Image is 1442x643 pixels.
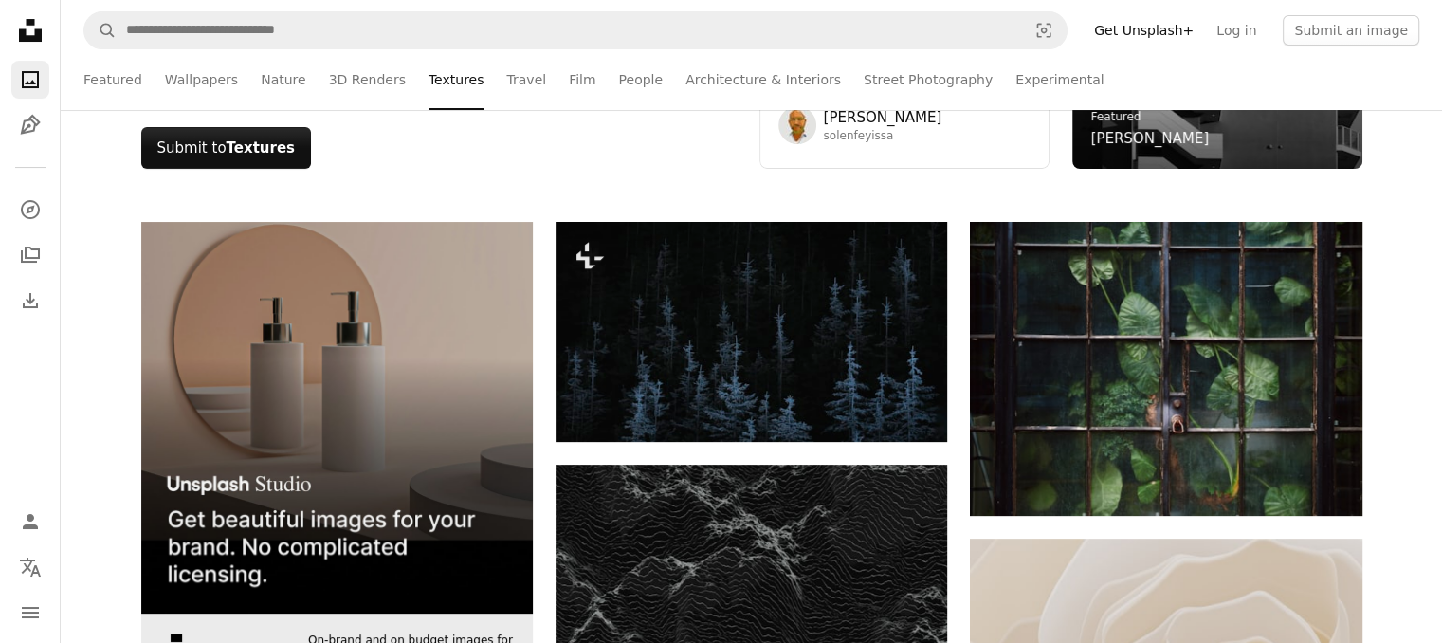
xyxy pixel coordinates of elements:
[11,106,49,144] a: Illustrations
[1205,15,1268,46] a: Log in
[11,11,49,53] a: Home — Unsplash
[556,222,947,442] img: a forest filled with lots of tall trees
[619,49,664,110] a: People
[1021,12,1067,48] button: Visual search
[506,49,546,110] a: Travel
[165,49,238,110] a: Wallpapers
[1283,15,1419,46] button: Submit an image
[970,222,1361,516] img: Lush green plants seen through a weathered glass door.
[227,139,295,156] strong: Textures
[556,566,947,583] a: Abstract dark landscape with textured mountain peaks.
[1015,49,1104,110] a: Experimental
[11,503,49,541] a: Log in / Sign up
[970,360,1361,377] a: Lush green plants seen through a weathered glass door.
[11,282,49,320] a: Download History
[261,49,305,110] a: Nature
[11,594,49,632] button: Menu
[141,222,533,614] img: file-1715714113747-b8b0561c490eimage
[329,49,406,110] a: 3D Renders
[83,49,142,110] a: Featured
[84,12,117,48] button: Search Unsplash
[1083,15,1205,46] a: Get Unsplash+
[569,49,595,110] a: Film
[1091,127,1210,150] a: [PERSON_NAME]
[824,129,942,144] span: solenfeyissa
[11,548,49,586] button: Language
[83,11,1068,49] form: Find visuals sitewide
[1091,110,1141,123] a: Featured
[11,236,49,274] a: Collections
[824,106,942,129] span: [PERSON_NAME]
[778,106,816,144] img: Avatar of user Solen Feyissa
[556,323,947,340] a: a forest filled with lots of tall trees
[778,106,1031,144] a: Avatar of user Solen Feyissa[PERSON_NAME]solenfeyissa
[685,49,841,110] a: Architecture & Interiors
[864,49,993,110] a: Street Photography
[11,191,49,229] a: Explore
[11,61,49,99] a: Photos
[141,127,311,169] button: Submit toTextures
